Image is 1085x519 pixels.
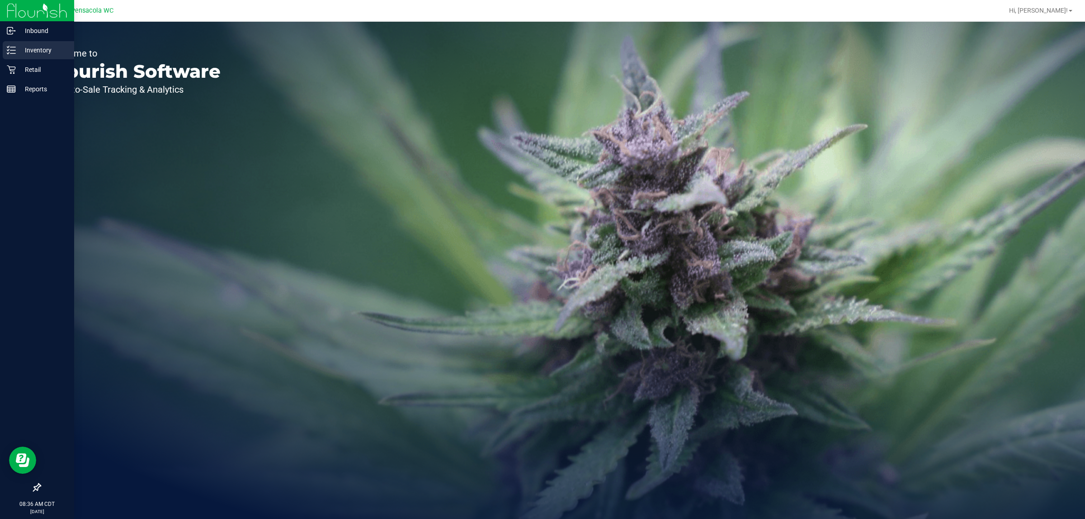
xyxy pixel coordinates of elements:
inline-svg: Retail [7,65,16,74]
p: Inventory [16,45,70,56]
p: Welcome to [49,49,221,58]
span: Hi, [PERSON_NAME]! [1009,7,1068,14]
inline-svg: Reports [7,85,16,94]
p: Retail [16,64,70,75]
p: Seed-to-Sale Tracking & Analytics [49,85,221,94]
p: 08:36 AM CDT [4,500,70,508]
p: [DATE] [4,508,70,515]
iframe: Resource center [9,447,36,474]
span: Pensacola WC [71,7,113,14]
p: Inbound [16,25,70,36]
inline-svg: Inbound [7,26,16,35]
p: Flourish Software [49,62,221,80]
p: Reports [16,84,70,94]
inline-svg: Inventory [7,46,16,55]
